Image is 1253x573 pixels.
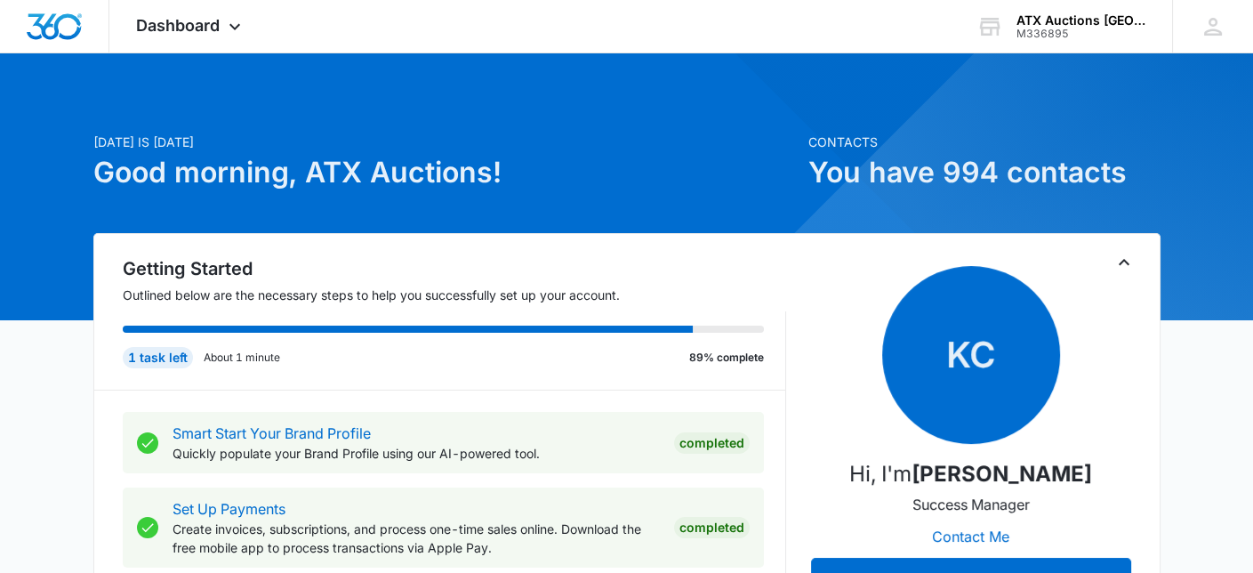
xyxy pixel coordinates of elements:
[136,16,220,35] span: Dashboard
[912,461,1092,487] strong: [PERSON_NAME]
[808,133,1161,151] p: Contacts
[674,432,750,454] div: Completed
[123,255,786,282] h2: Getting Started
[173,500,285,518] a: Set Up Payments
[882,266,1060,444] span: KC
[173,444,660,463] p: Quickly populate your Brand Profile using our AI-powered tool.
[808,151,1161,194] h1: You have 994 contacts
[849,458,1092,490] p: Hi, I'm
[123,347,193,368] div: 1 task left
[914,515,1027,558] button: Contact Me
[173,424,371,442] a: Smart Start Your Brand Profile
[674,517,750,538] div: Completed
[93,151,798,194] h1: Good morning, ATX Auctions!
[1016,28,1146,40] div: account id
[173,520,660,557] p: Create invoices, subscriptions, and process one-time sales online. Download the free mobile app t...
[912,494,1030,515] p: Success Manager
[1113,252,1135,273] button: Toggle Collapse
[1016,13,1146,28] div: account name
[204,350,280,366] p: About 1 minute
[93,133,798,151] p: [DATE] is [DATE]
[123,286,786,304] p: Outlined below are the necessary steps to help you successfully set up your account.
[689,350,764,366] p: 89% complete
